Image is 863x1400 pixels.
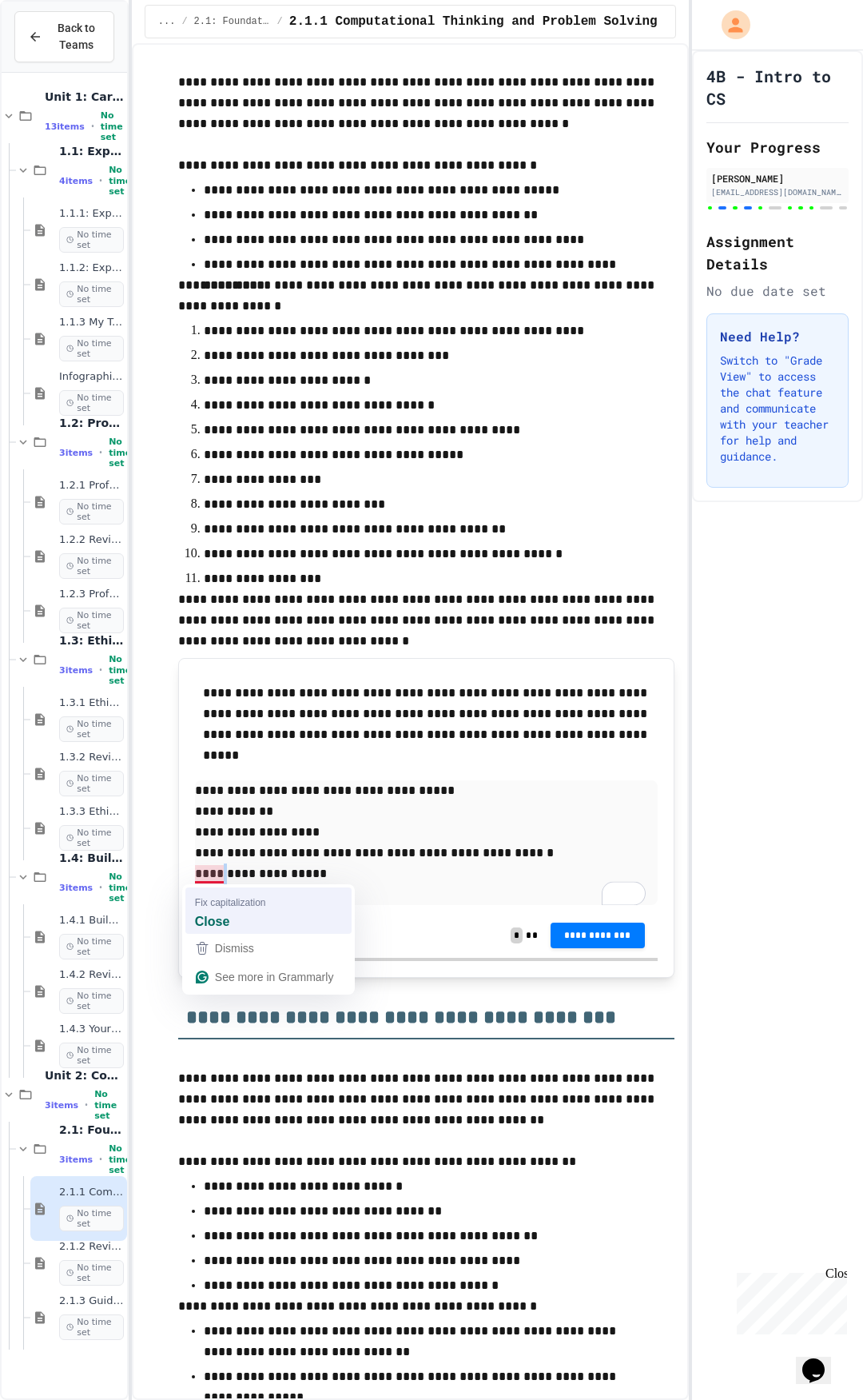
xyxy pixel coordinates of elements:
span: No time set [59,825,124,851]
span: No time set [59,1314,124,1340]
span: 1.3: Ethics in Computing [59,633,124,648]
span: 1.1.3 My Top 3 CS Careers! [59,316,124,329]
div: Chat with us now!Close [6,6,110,102]
span: Unit 2: Computational Thinking & Problem-Solving [45,1068,124,1083]
span: 3 items [59,448,93,458]
span: No time set [59,281,124,307]
span: 1.4.1 Building Your Professional Online Presence [59,914,124,927]
span: 3 items [45,1100,78,1111]
span: 1.1.2: Exploring CS Careers - Review [59,261,124,275]
span: 1.4.3 Your Digital Portfolio Challenge [59,1023,124,1036]
span: No time set [59,390,124,416]
span: • [99,881,102,894]
span: No time set [109,165,131,197]
span: No time set [59,608,124,633]
span: No time set [109,654,131,686]
span: 3 items [59,665,93,676]
div: To enrich screen reader interactions, please activate Accessibility in Grammarly extension settings [195,780,658,905]
span: • [99,664,102,676]
span: No time set [59,336,124,361]
span: No time set [59,1206,124,1231]
span: No time set [109,437,131,469]
span: Unit 1: Careers & Professionalism [45,90,124,104]
span: ... [158,15,176,28]
span: 13 items [45,122,85,132]
span: 1.4: Building an Online Presence [59,851,124,865]
span: 1.3.1 Ethics in Computer Science [59,696,124,710]
div: My Account [705,6,754,43]
iframe: chat widget [730,1266,847,1334]
span: 1.4.2 Review - Building Your Professional Online Presence [59,968,124,982]
span: No time set [59,934,124,959]
span: 2.1: Foundations of Computational Thinking [194,15,271,28]
span: 2.1: Foundations of Computational Thinking [59,1123,124,1137]
span: 2.1.1 Computational Thinking and Problem Solving [59,1186,124,1199]
span: No time set [59,771,124,796]
span: No time set [101,110,124,142]
span: No time set [109,872,131,903]
span: No time set [59,499,124,525]
span: 1.1.1: Exploring CS Careers [59,207,124,221]
span: 2.1.1 Computational Thinking and Problem Solving [289,12,658,31]
span: • [91,120,94,133]
span: 1.3.2 Review - Ethics in Computer Science [59,751,124,764]
span: No time set [94,1089,124,1121]
span: Infographic Project: Your favorite CS [59,370,124,384]
span: 1.1: Exploring CS Careers [59,144,124,158]
span: 3 items [59,883,93,893]
span: • [99,174,102,187]
span: 1.2.3 Professional Communication Challenge [59,588,124,601]
span: 1.2.1 Professional Communication [59,479,124,493]
h1: 4B - Intro to CS [706,65,849,110]
span: Back to Teams [52,20,101,54]
span: • [85,1099,88,1111]
span: 1.3.3 Ethical dilemma reflections [59,805,124,819]
span: 1.2: Professional Communication [59,416,124,430]
span: 4 items [59,176,93,186]
span: • [99,446,102,459]
span: / [277,15,283,28]
p: Switch to "Grade View" to access the chat feature and communicate with your teacher for help and ... [720,353,835,465]
span: No time set [59,716,124,742]
span: No time set [59,988,124,1014]
iframe: chat widget [796,1336,847,1384]
span: No time set [109,1143,131,1175]
span: • [99,1153,102,1166]
span: No time set [59,1260,124,1286]
h2: Your Progress [706,136,849,158]
h3: Need Help? [720,327,835,346]
span: 1.2.2 Review - Professional Communication [59,533,124,547]
span: No time set [59,1043,124,1068]
h2: Assignment Details [706,230,849,275]
span: 3 items [59,1155,93,1165]
div: No due date set [706,281,849,301]
div: [EMAIL_ADDRESS][DOMAIN_NAME] [711,186,844,198]
span: 2.1.3 Guided morning routine flowchart [59,1294,124,1308]
div: [PERSON_NAME] [711,171,844,185]
span: 2.1.2 Review - Computational Thinking and Problem Solving [59,1240,124,1254]
span: No time set [59,227,124,253]
button: Back to Teams [14,11,114,62]
span: / [181,15,187,28]
span: No time set [59,553,124,579]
